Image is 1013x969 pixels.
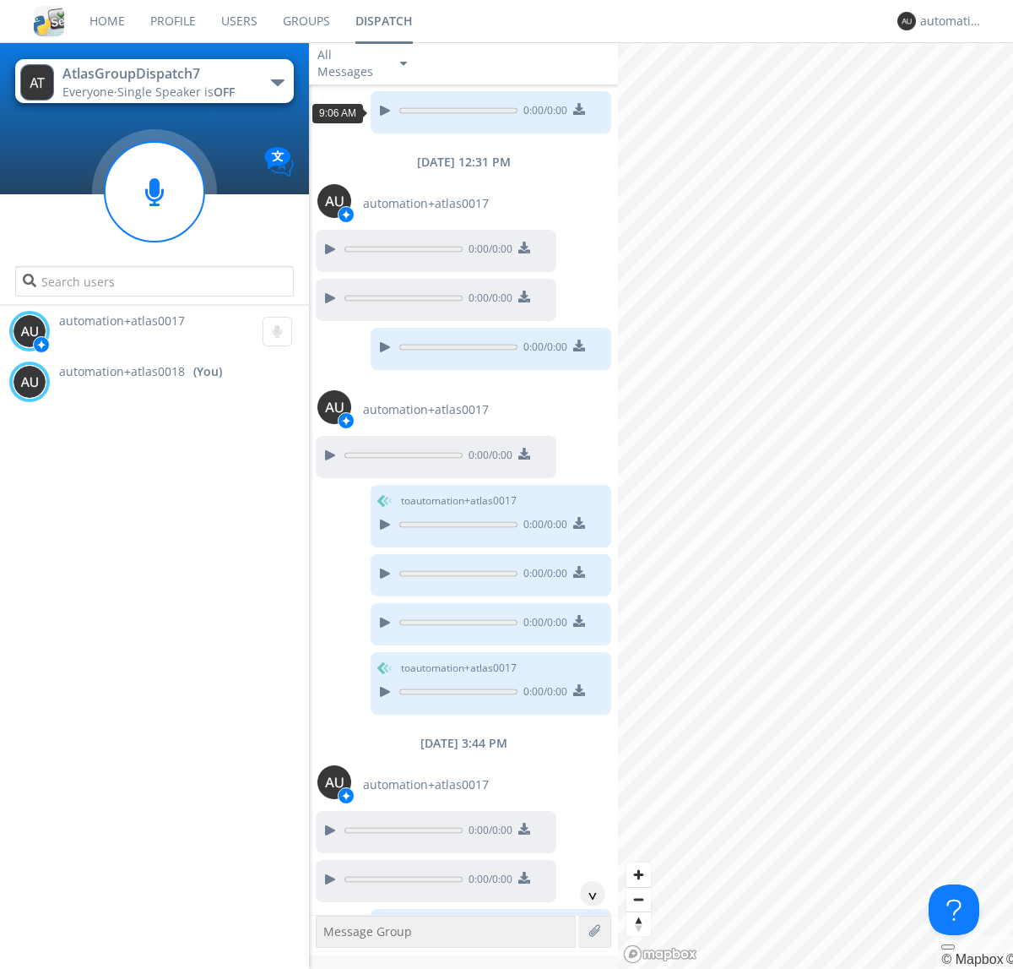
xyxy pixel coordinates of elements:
img: download media button [518,823,530,835]
button: Zoom out [626,887,651,912]
span: 0:00 / 0:00 [517,517,567,536]
span: Single Speaker is [117,84,235,100]
img: download media button [573,517,585,529]
span: to automation+atlas0017 [401,493,517,509]
span: automation+atlas0017 [363,776,489,793]
span: automation+atlas0017 [363,195,489,212]
img: download media button [573,684,585,696]
span: 0:00 / 0:00 [517,340,567,358]
img: download media button [518,291,530,302]
img: download media button [518,872,530,884]
img: download media button [573,340,585,351]
button: Toggle attribution [941,945,955,950]
img: 373638.png [317,184,351,218]
img: download media button [573,566,585,578]
input: Search users [15,266,293,297]
button: Reset bearing to north [626,912,651,936]
span: 0:00 / 0:00 [517,684,567,703]
span: 0:00 / 0:00 [463,823,512,841]
span: 0:00 / 0:00 [463,448,512,466]
span: automation+atlas0017 [363,401,489,418]
img: caret-down-sm.svg [400,62,407,66]
iframe: Toggle Customer Support [929,885,979,935]
img: 373638.png [13,314,46,348]
span: 9:06 AM [319,107,356,119]
a: Mapbox [941,952,1003,966]
img: 373638.png [897,12,916,30]
span: automation+atlas0017 [59,313,185,329]
span: Zoom out [626,888,651,912]
a: Mapbox logo [623,945,697,964]
img: Translation enabled [264,147,294,177]
span: 0:00 / 0:00 [517,566,567,585]
img: download media button [518,242,530,253]
img: 373638.png [317,390,351,424]
span: 0:00 / 0:00 [463,242,512,260]
span: OFF [214,84,235,100]
img: 373638.png [20,64,54,101]
img: 373638.png [317,765,351,799]
button: Zoom in [626,863,651,887]
img: download media button [518,448,530,460]
img: cddb5a64eb264b2086981ab96f4c1ba7 [34,6,64,36]
div: Everyone · [62,84,252,101]
img: 373638.png [13,365,46,399]
span: 0:00 / 0:00 [517,103,567,122]
button: AtlasGroupDispatch7Everyone·Single Speaker isOFF [15,59,293,103]
span: 0:00 / 0:00 [463,291,512,309]
span: to automation+atlas0017 [401,661,517,676]
div: [DATE] 12:31 PM [309,154,618,171]
div: ^ [580,881,605,906]
span: Reset bearing to north [626,912,651,936]
span: 0:00 / 0:00 [517,615,567,634]
div: AtlasGroupDispatch7 [62,64,252,84]
div: All Messages [317,46,385,80]
span: automation+atlas0018 [59,363,185,380]
img: download media button [573,615,585,627]
div: (You) [193,363,222,380]
div: [DATE] 3:44 PM [309,735,618,752]
div: automation+atlas0018 [920,13,983,30]
span: 0:00 / 0:00 [463,872,512,890]
img: download media button [573,103,585,115]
